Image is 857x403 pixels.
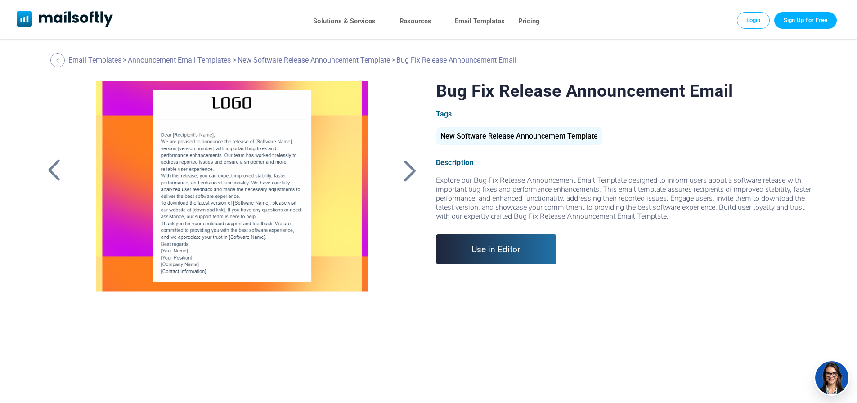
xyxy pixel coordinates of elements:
[43,159,65,182] a: Back
[50,53,67,67] a: Back
[436,176,814,221] div: Explore our Bug Fix Release Announcement Email Template designed to inform users about a software...
[17,11,113,28] a: Mailsoftly
[128,56,231,64] a: Announcement Email Templates
[455,15,505,28] a: Email Templates
[774,12,837,28] a: Trial
[737,12,770,28] a: Login
[436,158,814,167] div: Description
[313,15,376,28] a: Solutions & Services
[68,56,121,64] a: Email Templates
[518,15,540,28] a: Pricing
[436,135,602,139] a: New Software Release Announcement Template
[436,81,814,101] h1: Bug Fix Release Announcement Email
[81,81,383,305] a: Bug Fix Release Announcement Email
[436,127,602,145] div: New Software Release Announcement Template
[436,110,814,118] div: Tags
[238,56,390,64] a: New Software Release Announcement Template
[399,15,431,28] a: Resources
[436,234,557,264] a: Use in Editor
[399,159,422,182] a: Back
